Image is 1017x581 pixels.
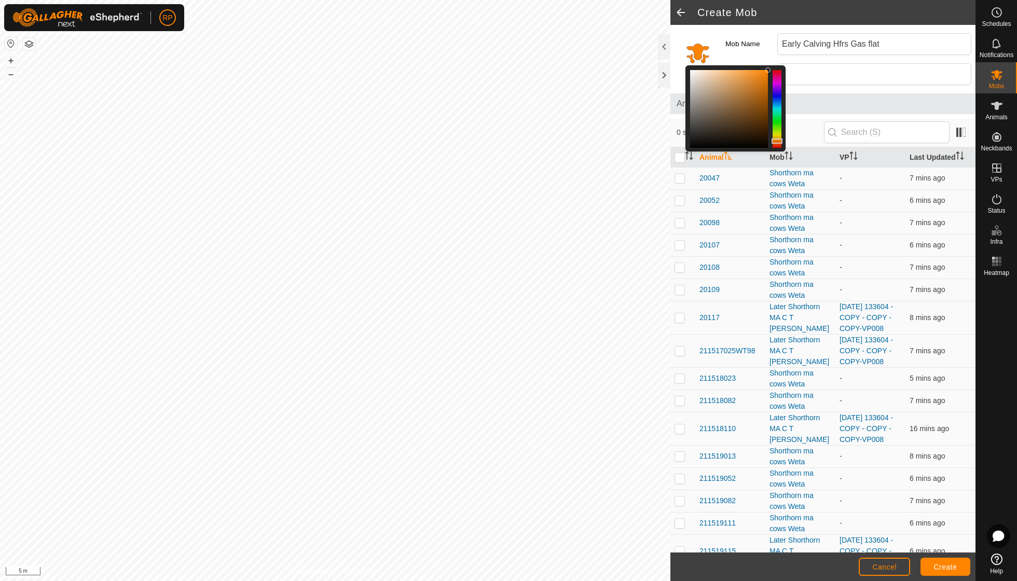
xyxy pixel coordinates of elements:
button: Map Layers [23,38,35,50]
div: Later Shorthorn MA C T [PERSON_NAME] [769,301,831,334]
span: 20107 [699,240,720,251]
span: Neckbands [981,145,1012,151]
app-display-virtual-paddock-transition: - [840,374,842,382]
app-display-virtual-paddock-transition: - [840,285,842,294]
div: Shorthorn ma cows Weta [769,168,831,189]
span: 211517025WT98 [699,345,755,356]
span: 21 Aug 2025 at 12:54 PM [910,496,945,505]
app-display-virtual-paddock-transition: - [840,519,842,527]
th: Last Updated [905,147,975,168]
span: 211518082 [699,395,736,406]
div: Shorthorn ma cows Weta [769,446,831,467]
div: Later Shorthorn MA C T [PERSON_NAME] [769,412,831,445]
span: 21 Aug 2025 at 12:55 PM [910,547,945,555]
button: Cancel [859,558,910,576]
span: 211519111 [699,518,736,529]
span: Mobs [989,83,1004,89]
div: Later Shorthorn MA C T [PERSON_NAME] [769,535,831,568]
span: 21 Aug 2025 at 12:54 PM [910,519,945,527]
a: Help [976,549,1017,578]
label: Description [725,63,777,85]
th: Animal [695,147,765,168]
app-display-virtual-paddock-transition: - [840,396,842,405]
img: Gallagher Logo [12,8,142,27]
div: Shorthorn ma cows Weta [769,279,831,301]
p-sorticon: Activate to sort [785,153,793,161]
span: 20117 [699,312,720,323]
p-sorticon: Activate to sort [685,153,693,161]
a: Privacy Policy [294,568,333,577]
button: – [5,68,17,80]
span: 20109 [699,284,720,295]
span: 21 Aug 2025 at 12:55 PM [910,196,945,204]
div: Shorthorn ma cows Weta [769,468,831,490]
button: Create [920,558,970,576]
div: Shorthorn ma cows Weta [769,234,831,256]
span: 20098 [699,217,720,228]
app-display-virtual-paddock-transition: - [840,452,842,460]
span: 211518110 [699,423,736,434]
div: Shorthorn ma cows Weta [769,212,831,234]
app-display-virtual-paddock-transition: - [840,474,842,482]
span: VPs [991,176,1002,183]
span: Infra [990,239,1002,245]
span: 21 Aug 2025 at 12:54 PM [910,263,945,271]
div: Shorthorn ma cows Weta [769,190,831,212]
span: Status [987,208,1005,214]
span: 21 Aug 2025 at 12:54 PM [910,174,945,182]
th: Mob [765,147,835,168]
p-sorticon: Activate to sort [956,153,964,161]
span: 211519052 [699,473,736,484]
span: 20052 [699,195,720,206]
a: [DATE] 133604 - COPY - COPY - COPY-VP008 [840,536,893,566]
app-display-virtual-paddock-transition: - [840,218,842,227]
button: Reset Map [5,37,17,50]
span: Cancel [872,563,897,571]
span: 20108 [699,262,720,273]
app-display-virtual-paddock-transition: - [840,496,842,505]
span: 21 Aug 2025 at 12:54 PM [910,241,945,249]
span: 21 Aug 2025 at 12:53 PM [910,452,945,460]
span: Create [934,563,957,571]
span: 211518023 [699,373,736,384]
div: Shorthorn ma cows Weta [769,257,831,279]
span: 21 Aug 2025 at 12:55 PM [910,374,945,382]
input: Search (S) [824,121,950,143]
span: 21 Aug 2025 at 12:54 PM [910,396,945,405]
h2: Create Mob [697,6,975,19]
app-display-virtual-paddock-transition: - [840,174,842,182]
span: 21 Aug 2025 at 12:53 PM [910,218,945,227]
span: 21 Aug 2025 at 12:53 PM [910,313,945,322]
a: [DATE] 133604 - COPY - COPY - COPY-VP008 [840,413,893,444]
p-sorticon: Activate to sort [724,153,732,161]
div: Shorthorn ma cows Weta [769,368,831,390]
div: Shorthorn ma cows Weta [769,490,831,512]
app-display-virtual-paddock-transition: - [840,241,842,249]
span: Notifications [980,52,1013,58]
span: 21 Aug 2025 at 12:54 PM [910,285,945,294]
app-display-virtual-paddock-transition: - [840,263,842,271]
label: Mob Name [725,33,777,55]
span: 211519082 [699,495,736,506]
span: RP [162,12,172,23]
span: Animals [677,98,969,110]
span: Help [990,568,1003,574]
app-display-virtual-paddock-transition: - [840,196,842,204]
div: Later Shorthorn MA C T [PERSON_NAME] [769,335,831,367]
span: 21 Aug 2025 at 12:55 PM [910,474,945,482]
button: + [5,54,17,67]
span: Heatmap [984,270,1009,276]
span: 211519115 [699,546,736,557]
a: [DATE] 133604 - COPY - COPY - COPY-VP008 [840,302,893,333]
span: Schedules [982,21,1011,27]
div: Shorthorn ma cows Weta [769,390,831,412]
span: 21 Aug 2025 at 12:45 PM [910,424,949,433]
p-sorticon: Activate to sort [849,153,858,161]
span: 211519013 [699,451,736,462]
span: Animals [985,114,1008,120]
span: 21 Aug 2025 at 12:54 PM [910,347,945,355]
span: 0 selected of 151 [677,127,824,138]
th: VP [835,147,905,168]
a: [DATE] 133604 - COPY - COPY - COPY-VP008 [840,336,893,366]
span: 20047 [699,173,720,184]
